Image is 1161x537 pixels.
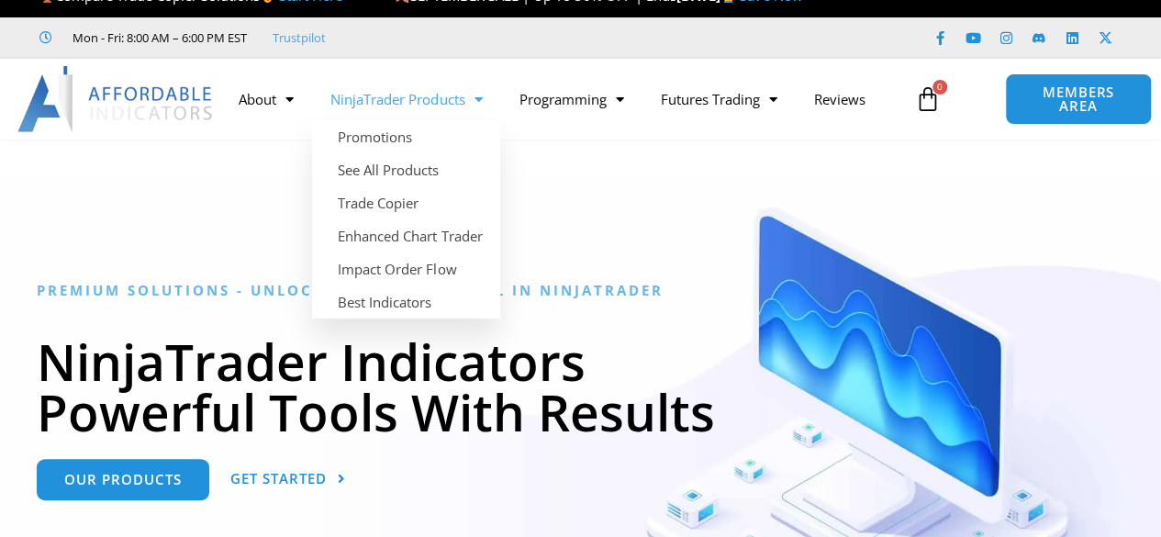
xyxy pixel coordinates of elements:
img: LogoAI | Affordable Indicators – NinjaTrader [17,66,215,132]
a: Futures Trading [642,78,795,120]
span: 0 [932,80,947,95]
a: See All Products [312,153,500,186]
span: Mon - Fri: 8:00 AM – 6:00 PM EST [68,27,247,49]
ul: NinjaTrader Products [312,120,500,319]
a: MEMBERS AREA [1005,73,1151,125]
h1: NinjaTrader Indicators Powerful Tools With Results [37,336,1124,437]
span: Our Products [64,473,182,487]
a: Promotions [312,120,500,153]
span: MEMBERS AREA [1024,85,1132,113]
a: Our Products [37,459,209,500]
nav: Menu [220,78,906,120]
a: Enhanced Chart Trader [312,219,500,252]
a: NinjaTrader Products [312,78,500,120]
a: Trade Copier [312,186,500,219]
a: Impact Order Flow [312,252,500,285]
a: Trustpilot [273,27,326,49]
a: About [220,78,312,120]
a: Get Started [230,459,346,500]
a: Reviews [795,78,883,120]
a: Programming [500,78,642,120]
h6: Premium Solutions - Unlocking the Potential in NinjaTrader [37,282,1124,299]
a: Best Indicators [312,285,500,319]
span: Get Started [230,472,327,486]
a: 0 [887,73,968,126]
